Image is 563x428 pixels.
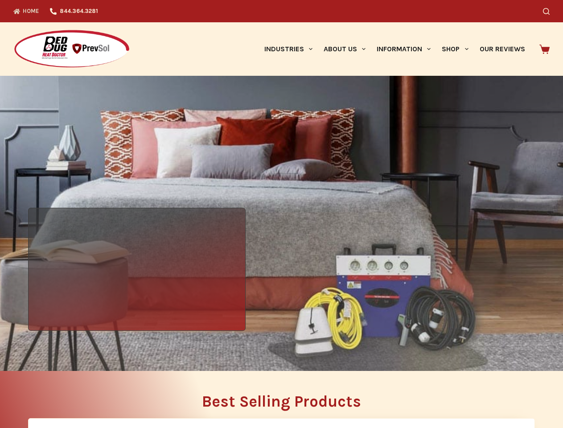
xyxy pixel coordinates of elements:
[13,29,130,69] img: Prevsol/Bed Bug Heat Doctor
[436,22,474,76] a: Shop
[259,22,530,76] nav: Primary
[371,22,436,76] a: Information
[543,8,550,15] button: Search
[318,22,371,76] a: About Us
[474,22,530,76] a: Our Reviews
[259,22,318,76] a: Industries
[28,394,535,409] h2: Best Selling Products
